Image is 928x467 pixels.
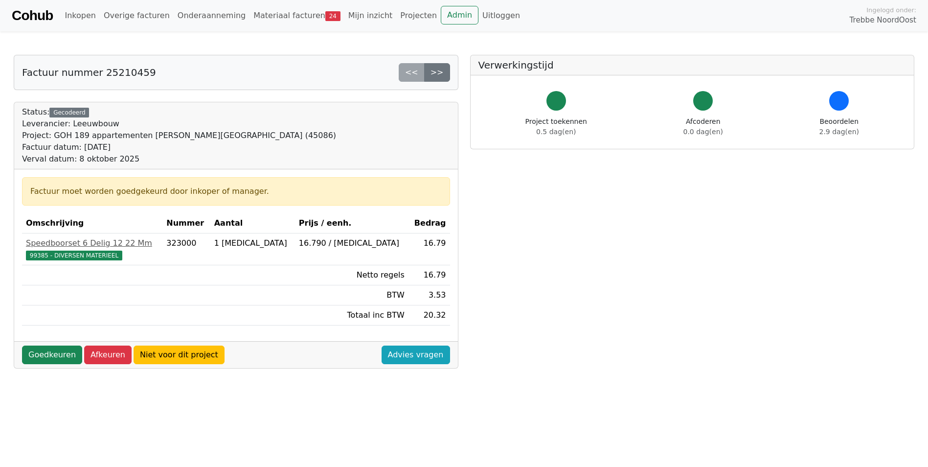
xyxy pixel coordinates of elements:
td: 3.53 [408,285,450,305]
span: 0.5 dag(en) [536,128,576,136]
h5: Factuur nummer 25210459 [22,67,156,78]
a: Goedkeuren [22,346,82,364]
div: 16.790 / [MEDICAL_DATA] [299,237,405,249]
a: Projecten [396,6,441,25]
a: Advies vragen [382,346,450,364]
div: Speedboorset 6 Delig 12 22 Mm [26,237,158,249]
td: 323000 [162,233,210,265]
span: Ingelogd onder: [866,5,916,15]
a: >> [424,63,450,82]
td: 16.79 [408,233,450,265]
div: Status: [22,106,336,165]
div: Project: GOH 189 appartementen [PERSON_NAME][GEOGRAPHIC_DATA] (45086) [22,130,336,141]
span: 2.9 dag(en) [819,128,859,136]
a: Speedboorset 6 Delig 12 22 Mm99385 - DIVERSEN MATERIEEL [26,237,158,261]
div: Afcoderen [683,117,723,137]
div: Factuur datum: [DATE] [22,141,336,153]
th: Bedrag [408,213,450,233]
a: Mijn inzicht [344,6,397,25]
td: Netto regels [295,265,408,285]
a: Materiaal facturen24 [249,6,344,25]
a: Onderaanneming [174,6,249,25]
th: Aantal [210,213,295,233]
div: 1 [MEDICAL_DATA] [214,237,291,249]
th: Prijs / eenh. [295,213,408,233]
td: 16.79 [408,265,450,285]
div: Project toekennen [525,117,587,137]
a: Afkeuren [84,346,132,364]
div: Beoordelen [819,117,859,137]
span: 24 [325,11,340,21]
a: Overige facturen [100,6,174,25]
a: Admin [441,6,478,24]
a: Uitloggen [478,6,524,25]
div: Verval datum: 8 oktober 2025 [22,153,336,165]
td: BTW [295,285,408,305]
span: Trebbe NoordOost [850,15,916,26]
a: Inkopen [61,6,99,25]
span: 99385 - DIVERSEN MATERIEEL [26,251,122,260]
a: Cohub [12,4,53,27]
th: Omschrijving [22,213,162,233]
div: Leverancier: Leeuwbouw [22,118,336,130]
td: Totaal inc BTW [295,305,408,326]
th: Nummer [162,213,210,233]
a: Niet voor dit project [134,346,225,364]
span: 0.0 dag(en) [683,128,723,136]
td: 20.32 [408,305,450,326]
h5: Verwerkingstijd [478,59,906,71]
div: Factuur moet worden goedgekeurd door inkoper of manager. [30,186,442,197]
div: Gecodeerd [49,108,89,117]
